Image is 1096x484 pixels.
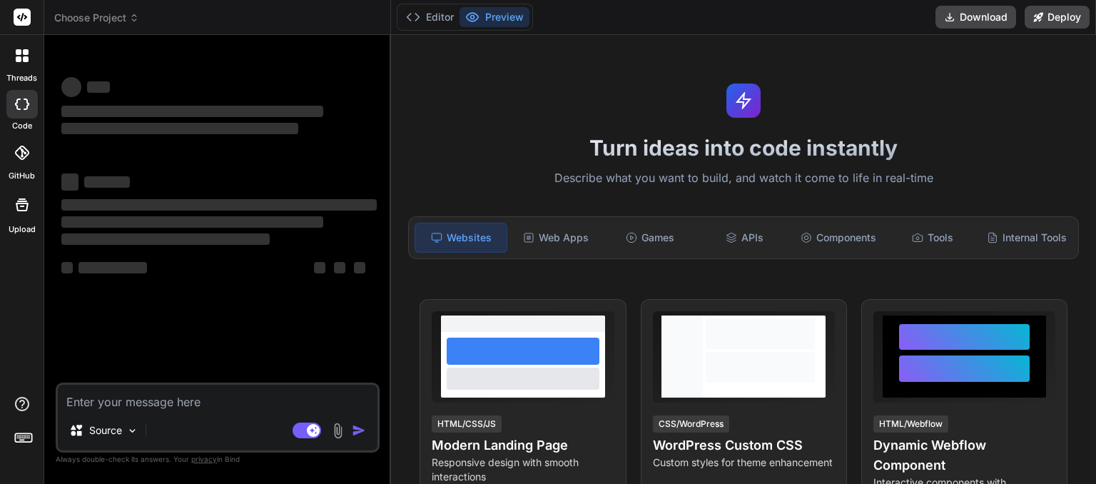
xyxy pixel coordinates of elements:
span: Choose Project [54,11,139,25]
img: Pick Models [126,425,138,437]
p: Source [89,423,122,438]
div: Tools [887,223,978,253]
span: ‌ [61,106,323,117]
div: HTML/Webflow [873,415,948,433]
span: ‌ [87,81,110,93]
div: Games [604,223,696,253]
div: APIs [699,223,790,253]
span: ‌ [61,262,73,273]
p: Custom styles for theme enhancement [653,455,835,470]
label: GitHub [9,170,35,182]
span: ‌ [61,216,323,228]
label: Upload [9,223,36,236]
span: privacy [191,455,217,463]
span: ‌ [61,77,81,97]
span: ‌ [314,262,325,273]
button: Deploy [1025,6,1090,29]
button: Download [935,6,1016,29]
h4: Modern Landing Page [432,435,614,455]
label: threads [6,72,37,84]
button: Preview [460,7,529,27]
span: ‌ [354,262,365,273]
div: Internal Tools [981,223,1072,253]
span: ‌ [61,199,377,211]
span: ‌ [78,262,147,273]
span: ‌ [61,233,270,245]
div: Websites [415,223,507,253]
div: HTML/CSS/JS [432,415,502,433]
span: ‌ [61,173,78,191]
label: code [12,120,32,132]
h4: WordPress Custom CSS [653,435,835,455]
div: Components [793,223,884,253]
p: Describe what you want to build, and watch it come to life in real-time [400,169,1087,188]
img: attachment [330,423,346,439]
img: icon [352,423,366,438]
div: CSS/WordPress [653,415,729,433]
h4: Dynamic Webflow Component [873,435,1055,475]
h1: Turn ideas into code instantly [400,135,1087,161]
span: ‌ [61,123,298,134]
p: Responsive design with smooth interactions [432,455,614,484]
span: ‌ [334,262,345,273]
div: Web Apps [510,223,602,253]
button: Editor [400,7,460,27]
p: Always double-check its answers. Your in Bind [56,453,380,466]
span: ‌ [84,176,130,188]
